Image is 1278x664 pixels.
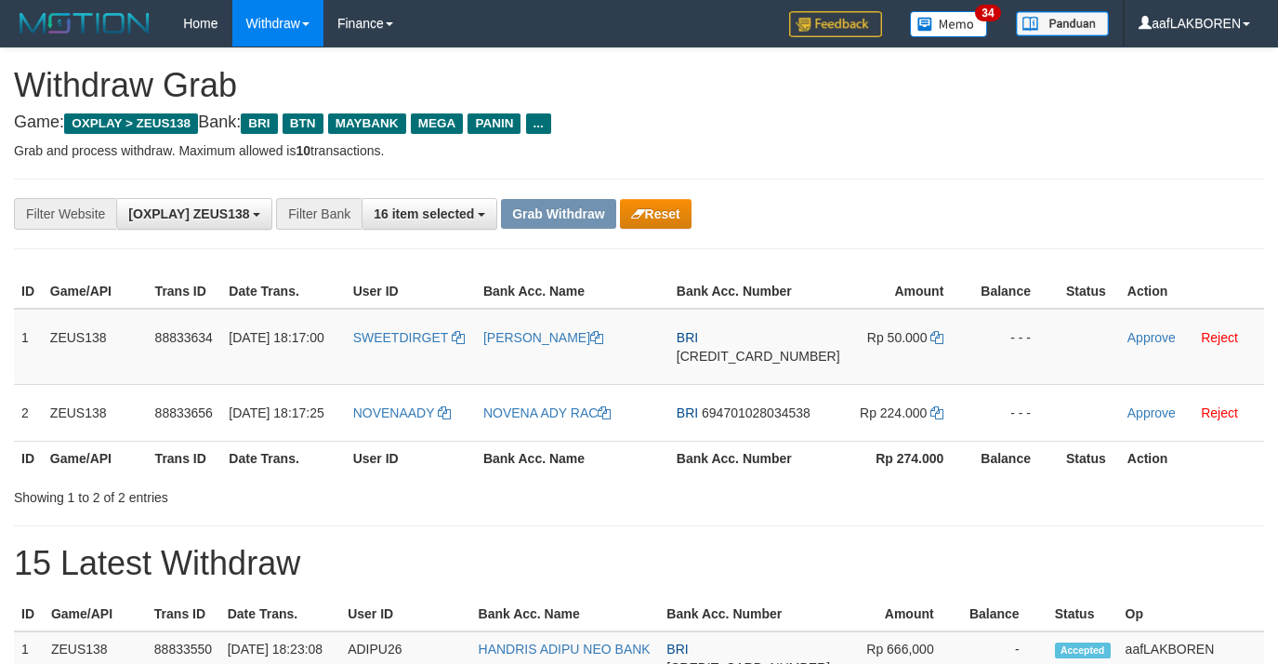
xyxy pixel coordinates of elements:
th: Amount [848,274,972,309]
a: Approve [1127,405,1176,420]
a: HANDRIS ADIPU NEO BANK [479,642,651,657]
th: Action [1120,441,1264,475]
span: Rp 224.000 [860,405,927,420]
h4: Game: Bank: [14,113,1264,132]
button: Reset [620,199,692,229]
th: Trans ID [148,274,222,309]
th: Op [1118,597,1264,631]
span: 88833634 [155,330,213,345]
th: Status [1047,597,1118,631]
th: Bank Acc. Number [669,441,848,475]
img: MOTION_logo.png [14,9,155,37]
th: Date Trans. [221,274,345,309]
strong: 10 [296,143,310,158]
span: OXPLAY > ZEUS138 [64,113,198,134]
span: Copy 694701028034538 to clipboard [702,405,810,420]
th: Balance [971,441,1059,475]
span: SWEETDIRGET [353,330,448,345]
th: Balance [971,274,1059,309]
h1: 15 Latest Withdraw [14,545,1264,582]
th: Game/API [43,274,148,309]
th: User ID [340,597,470,631]
img: Feedback.jpg [789,11,882,37]
th: User ID [346,274,476,309]
th: Bank Acc. Name [476,441,669,475]
a: Reject [1201,330,1238,345]
span: [DATE] 18:17:25 [229,405,323,420]
button: [OXPLAY] ZEUS138 [116,198,272,230]
th: Rp 274.000 [848,441,972,475]
span: 34 [975,5,1000,21]
div: Filter Website [14,198,116,230]
th: Bank Acc. Number [659,597,837,631]
span: [DATE] 18:17:00 [229,330,323,345]
a: NOVENA ADY RAC [483,405,611,420]
span: BTN [283,113,323,134]
th: ID [14,441,43,475]
span: Accepted [1055,643,1111,658]
td: 1 [14,309,43,385]
a: SWEETDIRGET [353,330,465,345]
span: Rp 50.000 [867,330,928,345]
th: Game/API [44,597,147,631]
a: Copy 50000 to clipboard [930,330,943,345]
button: Grab Withdraw [501,199,615,229]
th: ID [14,597,44,631]
th: Status [1059,441,1120,475]
td: 2 [14,384,43,441]
th: Bank Acc. Name [471,597,660,631]
th: Date Trans. [220,597,340,631]
a: Copy 224000 to clipboard [930,405,943,420]
span: PANIN [468,113,520,134]
a: Reject [1201,405,1238,420]
span: ... [526,113,551,134]
a: [PERSON_NAME] [483,330,603,345]
td: - - - [971,309,1059,385]
span: BRI [677,405,698,420]
span: MAYBANK [328,113,406,134]
th: Bank Acc. Name [476,274,669,309]
th: Action [1120,274,1264,309]
td: ZEUS138 [43,384,148,441]
th: Trans ID [147,597,220,631]
span: 16 item selected [374,206,474,221]
span: 88833656 [155,405,213,420]
div: Filter Bank [276,198,362,230]
th: ID [14,274,43,309]
td: ZEUS138 [43,309,148,385]
th: Amount [837,597,962,631]
th: User ID [346,441,476,475]
span: NOVENAADY [353,405,435,420]
a: NOVENAADY [353,405,452,420]
div: Showing 1 to 2 of 2 entries [14,481,519,507]
span: BRI [677,330,698,345]
button: 16 item selected [362,198,497,230]
img: panduan.png [1016,11,1109,36]
span: Copy 154301018634507 to clipboard [677,349,840,364]
span: MEGA [411,113,464,134]
th: Date Trans. [221,441,345,475]
th: Game/API [43,441,148,475]
span: BRI [241,113,277,134]
span: BRI [666,642,688,657]
th: Trans ID [148,441,222,475]
td: - - - [971,384,1059,441]
span: [OXPLAY] ZEUS138 [128,206,249,221]
h1: Withdraw Grab [14,67,1264,104]
img: Button%20Memo.svg [910,11,988,37]
a: Approve [1127,330,1176,345]
th: Status [1059,274,1120,309]
th: Bank Acc. Number [669,274,848,309]
p: Grab and process withdraw. Maximum allowed is transactions. [14,141,1264,160]
th: Balance [962,597,1047,631]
